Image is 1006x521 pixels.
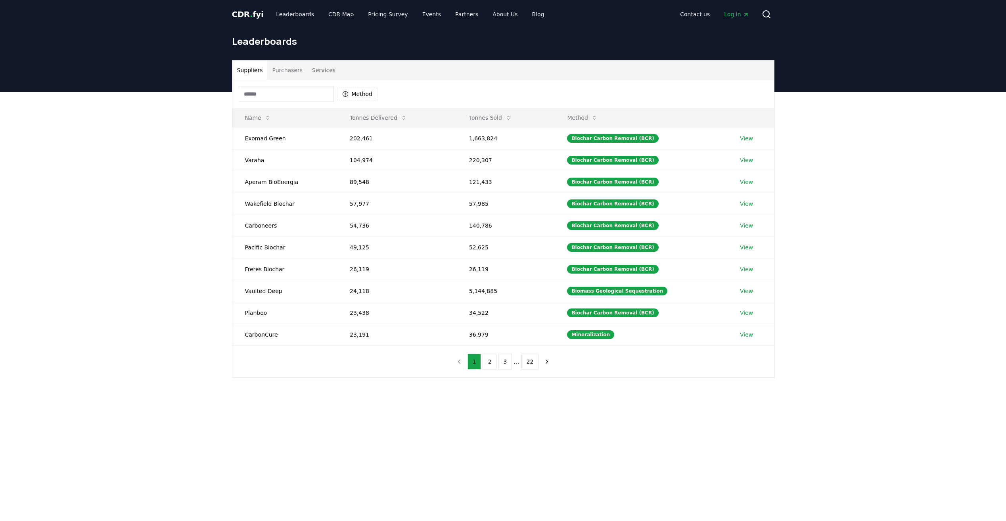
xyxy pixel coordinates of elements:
a: View [740,178,753,186]
a: CDR Map [322,7,360,21]
div: Biomass Geological Sequestration [567,287,667,295]
a: View [740,134,753,142]
td: 49,125 [337,236,456,258]
td: 23,438 [337,302,456,324]
td: 57,985 [456,193,555,215]
td: 89,548 [337,171,456,193]
button: Purchasers [267,61,307,80]
span: . [250,10,253,19]
td: Wakefield Biochar [232,193,337,215]
td: Vaulted Deep [232,280,337,302]
button: Suppliers [232,61,268,80]
td: 5,144,885 [456,280,555,302]
td: 34,522 [456,302,555,324]
a: About Us [486,7,524,21]
td: Pacific Biochar [232,236,337,258]
td: CarbonCure [232,324,337,345]
td: 54,736 [337,215,456,236]
a: Leaderboards [270,7,320,21]
button: Services [307,61,340,80]
td: Exomad Green [232,127,337,149]
button: next page [540,354,554,370]
a: View [740,287,753,295]
a: View [740,331,753,339]
nav: Main [270,7,550,21]
td: Aperam BioEnergia [232,171,337,193]
a: View [740,265,753,273]
button: Method [337,88,378,100]
button: 3 [498,354,512,370]
li: ... [514,357,519,366]
a: View [740,309,753,317]
div: Biochar Carbon Removal (BCR) [567,308,658,317]
td: 1,663,824 [456,127,555,149]
a: Blog [526,7,551,21]
div: Biochar Carbon Removal (BCR) [567,243,658,252]
a: Partners [449,7,485,21]
a: View [740,156,753,164]
div: Mineralization [567,330,614,339]
td: 36,979 [456,324,555,345]
div: Biochar Carbon Removal (BCR) [567,134,658,143]
h1: Leaderboards [232,35,774,48]
td: 202,461 [337,127,456,149]
a: View [740,243,753,251]
button: Method [561,110,604,126]
td: 26,119 [456,258,555,280]
td: Carboneers [232,215,337,236]
span: Log in [724,10,749,18]
div: Biochar Carbon Removal (BCR) [567,156,658,165]
div: Biochar Carbon Removal (BCR) [567,221,658,230]
td: Varaha [232,149,337,171]
td: 140,786 [456,215,555,236]
td: 121,433 [456,171,555,193]
button: Tonnes Delivered [343,110,413,126]
button: 2 [483,354,496,370]
a: CDR.fyi [232,9,264,20]
div: Biochar Carbon Removal (BCR) [567,178,658,186]
div: Biochar Carbon Removal (BCR) [567,199,658,208]
td: 24,118 [337,280,456,302]
td: 23,191 [337,324,456,345]
button: 1 [468,354,481,370]
td: 52,625 [456,236,555,258]
button: Tonnes Sold [463,110,518,126]
td: Planboo [232,302,337,324]
button: 22 [521,354,539,370]
a: Pricing Survey [362,7,414,21]
a: Contact us [674,7,716,21]
div: Biochar Carbon Removal (BCR) [567,265,658,274]
td: 57,977 [337,193,456,215]
td: 26,119 [337,258,456,280]
td: 104,974 [337,149,456,171]
a: Log in [718,7,755,21]
nav: Main [674,7,755,21]
a: Events [416,7,447,21]
a: View [740,200,753,208]
a: View [740,222,753,230]
span: CDR fyi [232,10,264,19]
td: Freres Biochar [232,258,337,280]
button: Name [239,110,277,126]
td: 220,307 [456,149,555,171]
